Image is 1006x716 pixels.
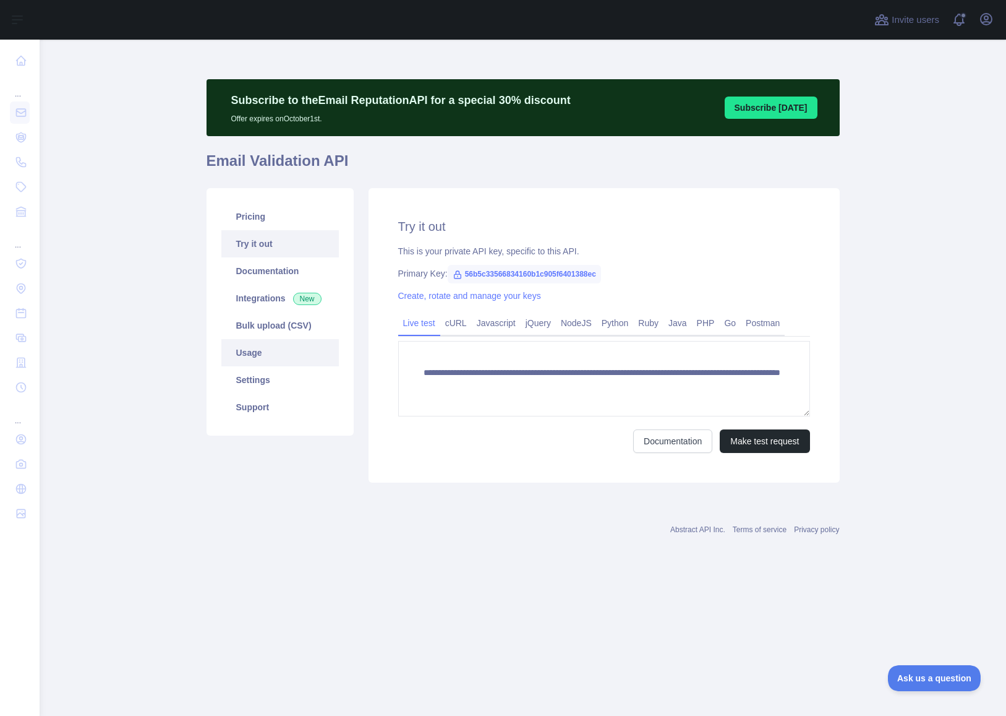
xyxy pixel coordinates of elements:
a: Python [597,313,634,333]
a: Postman [741,313,785,333]
a: jQuery [521,313,556,333]
a: Javascript [472,313,521,333]
a: Abstract API Inc. [670,525,725,534]
div: ... [10,401,30,426]
a: Pricing [221,203,339,230]
a: Usage [221,339,339,366]
a: PHP [692,313,720,333]
span: 56b5c33566834160b1c905f6401388ec [448,265,601,283]
h1: Email Validation API [207,151,840,181]
div: Primary Key: [398,267,810,280]
div: ... [10,225,30,250]
a: Go [719,313,741,333]
p: Subscribe to the Email Reputation API for a special 30 % discount [231,92,571,109]
button: Invite users [872,10,942,30]
button: Subscribe [DATE] [725,97,817,119]
a: Documentation [633,429,712,453]
a: Create, rotate and manage your keys [398,291,541,301]
a: Terms of service [733,525,786,534]
a: Integrations New [221,285,339,312]
a: Documentation [221,257,339,285]
div: ... [10,74,30,99]
a: Bulk upload (CSV) [221,312,339,339]
button: Make test request [720,429,809,453]
a: Privacy policy [794,525,839,534]
a: Ruby [633,313,663,333]
a: Live test [398,313,440,333]
h2: Try it out [398,218,810,235]
iframe: Toggle Customer Support [888,665,981,691]
span: Invite users [892,13,939,27]
a: Support [221,394,339,421]
a: Settings [221,366,339,394]
div: This is your private API key, specific to this API. [398,245,810,257]
a: cURL [440,313,472,333]
p: Offer expires on October 1st. [231,109,571,124]
a: NodeJS [556,313,597,333]
a: Java [663,313,692,333]
a: Try it out [221,230,339,257]
span: New [293,293,322,305]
